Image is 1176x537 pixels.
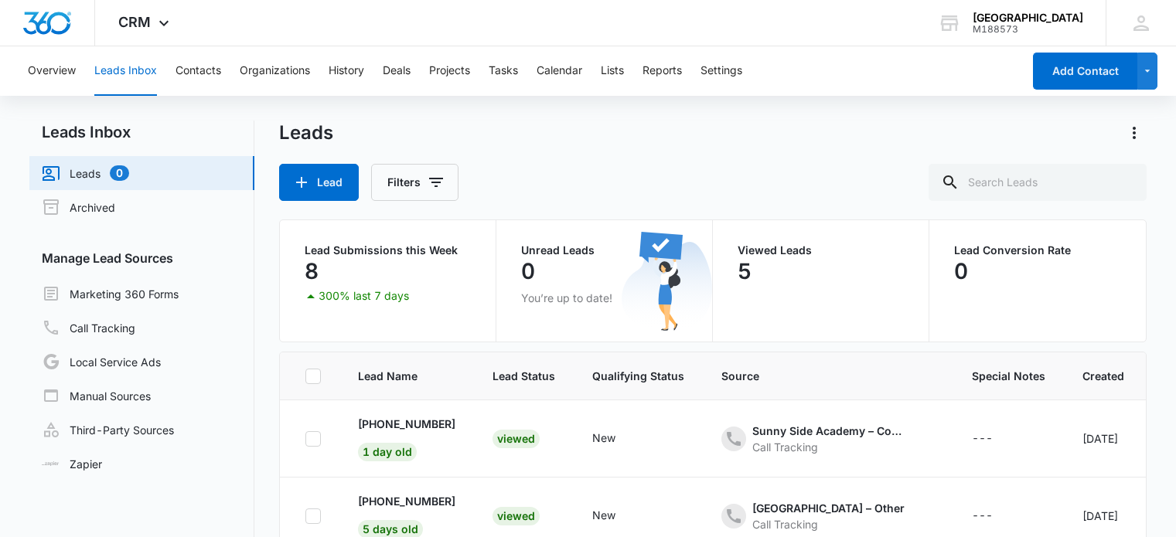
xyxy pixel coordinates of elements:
a: [PHONE_NUMBER]1 day old [358,416,455,458]
a: Viewed [493,432,540,445]
a: [PHONE_NUMBER]5 days old [358,493,455,535]
button: Leads Inbox [94,46,157,96]
button: Add Contact [1033,53,1137,90]
a: Local Service Ads [42,352,161,371]
div: - - Select to Edit Field [972,507,1021,525]
div: - - Select to Edit Field [592,507,643,525]
input: Search Leads [929,164,1147,201]
p: Unread Leads [521,245,687,256]
a: Leads0 [42,164,129,182]
p: 0 [954,259,968,284]
p: 300% last 7 days [319,291,409,301]
span: Lead Status [493,368,555,384]
div: [DATE] [1082,508,1124,524]
button: Settings [700,46,742,96]
a: Archived [42,198,115,216]
span: 1 day old [358,443,417,461]
button: Overview [28,46,76,96]
div: [DATE] [1082,430,1124,447]
div: New [592,430,615,446]
button: Filters [371,164,458,201]
div: --- [972,507,993,525]
div: Call Tracking [752,516,905,532]
span: CRM [118,14,151,30]
div: - - Select to Edit Field [592,430,643,448]
div: New [592,507,615,523]
a: Call Tracking [42,318,135,337]
div: account name [973,12,1083,24]
button: Lists [601,46,624,96]
p: Lead Conversion Rate [954,245,1121,256]
p: [PHONE_NUMBER] [358,493,455,509]
div: Sunny Side Academy – Content [752,423,907,439]
p: Lead Submissions this Week [305,245,471,256]
a: Manual Sources [42,386,151,405]
button: History [329,46,364,96]
button: Deals [383,46,411,96]
p: 8 [305,259,319,284]
button: Lead [279,164,359,201]
h2: Leads Inbox [29,121,254,144]
a: Third-Party Sources [42,420,174,439]
button: Tasks [489,46,518,96]
div: - - Select to Edit Field [721,423,935,455]
button: Calendar [537,46,582,96]
p: [PHONE_NUMBER] [358,416,455,432]
p: 5 [738,259,752,284]
div: --- [972,430,993,448]
h1: Leads [279,121,333,144]
button: Organizations [240,46,310,96]
p: Viewed Leads [738,245,904,256]
p: You’re up to date! [521,290,687,306]
div: - - Select to Edit Field [721,500,932,532]
span: Qualifying Status [592,368,684,384]
h3: Manage Lead Sources [29,249,254,267]
span: Source [721,368,935,384]
a: Viewed [493,509,540,522]
button: Contacts [176,46,221,96]
div: [GEOGRAPHIC_DATA] – Other [752,500,905,516]
button: Reports [643,46,682,96]
button: Actions [1122,121,1147,145]
div: Viewed [493,507,540,525]
span: Lead Name [358,368,455,384]
div: Call Tracking [752,439,907,455]
a: Zapier [42,456,102,472]
div: Viewed [493,430,540,448]
p: 0 [521,259,535,284]
div: account id [973,24,1083,35]
a: Marketing 360 Forms [42,284,179,303]
span: Special Notes [972,368,1045,384]
div: - - Select to Edit Field [972,430,1021,448]
button: Projects [429,46,470,96]
span: Created [1082,368,1124,384]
